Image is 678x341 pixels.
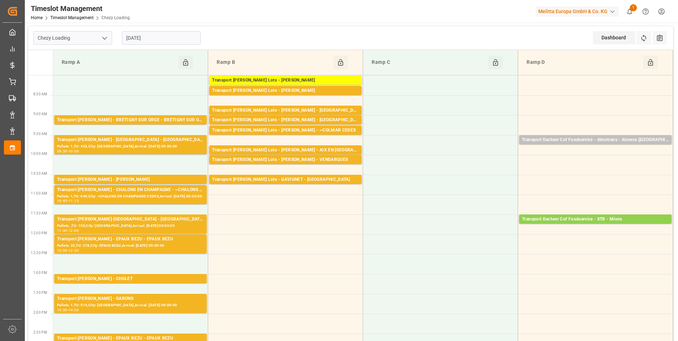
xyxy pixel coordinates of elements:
button: show 1 new notifications [622,4,638,19]
div: Pallets: ,TU: 150,City: [GEOGRAPHIC_DATA],Arrival: [DATE] 00:00:00 [57,223,204,229]
div: Transport [PERSON_NAME] Lots - GAVIGNET - [GEOGRAPHIC_DATA] [212,176,359,183]
div: 12:30 [68,249,79,252]
div: Transport [PERSON_NAME] Lots - [PERSON_NAME] [212,77,359,84]
div: Transport [PERSON_NAME] Lots - [PERSON_NAME] - [GEOGRAPHIC_DATA] [212,117,359,124]
div: Transport [PERSON_NAME]-[GEOGRAPHIC_DATA] - [GEOGRAPHIC_DATA]-[GEOGRAPHIC_DATA] [57,216,204,223]
button: Help Center [638,4,654,19]
span: 11:30 AM [31,211,47,215]
div: Transport [PERSON_NAME] - BRETIGNY SUR ORGE - BRETIGNY SUR ORGE [57,117,204,124]
div: - [67,150,68,153]
div: 11:30 [57,229,67,232]
div: Transport [PERSON_NAME] - [PERSON_NAME] [57,176,204,183]
span: 1:30 PM [33,291,47,295]
div: Pallets: 1,TU: 514,City: [GEOGRAPHIC_DATA],Arrival: [DATE] 00:00:00 [57,302,204,308]
input: DD-MM-YYYY [122,31,201,45]
div: Transport [PERSON_NAME] - CHALONS EN CHAMPAGNE - ~CHALONS EN CHAMPAGNE CEDEX [57,186,204,194]
div: Pallets: ,TU: 64,City: [GEOGRAPHIC_DATA],Arrival: [DATE] 00:00:00 [57,283,204,289]
div: Transport [PERSON_NAME] Lots - [PERSON_NAME] [212,87,359,94]
div: Pallets: 20,TU: 278,City: EPAUX BEZU,Arrival: [DATE] 00:00:00 [57,243,204,249]
div: 11:15 [68,199,79,202]
span: 2:00 PM [33,311,47,314]
div: 12:00 [68,229,79,232]
div: Pallets: 7,TU: 640,City: CARQUEFOU,Arrival: [DATE] 00:00:00 [212,94,359,100]
div: 12:00 [57,249,67,252]
button: open menu [99,33,110,44]
span: 8:30 AM [33,92,47,96]
span: 12:30 PM [31,251,47,255]
a: Home [31,15,43,20]
div: Pallets: 2,TU: 1006,City: [GEOGRAPHIC_DATA],Arrival: [DATE] 00:00:00 [212,84,359,90]
span: 10:30 AM [31,172,47,175]
div: Pallets: 2,TU: 200,City: [GEOGRAPHIC_DATA],Arrival: [DATE] 00:00:00 [212,163,359,169]
div: Transport [PERSON_NAME] - EPAUX BEZU - EPAUX BEZU [57,236,204,243]
div: Pallets: ,TU: 108,City: [GEOGRAPHIC_DATA],Arrival: [DATE] 00:00:00 [212,114,359,120]
div: Transport [PERSON_NAME] Lots - [PERSON_NAME] - VENDARGUES [212,156,359,163]
div: Transport [PERSON_NAME] - [GEOGRAPHIC_DATA] - [GEOGRAPHIC_DATA] [57,136,204,144]
div: Pallets: 32,TU: ,City: [GEOGRAPHIC_DATA],Arrival: [DATE] 00:00:00 [522,223,669,229]
span: 9:00 AM [33,112,47,116]
div: Dashboard [593,31,635,44]
span: 1:00 PM [33,271,47,275]
div: Ramp D [524,56,643,69]
div: Pallets: ,TU: 40,City: [GEOGRAPHIC_DATA],Arrival: [DATE] 00:00:00 [212,154,359,160]
div: - [67,249,68,252]
div: Transport [PERSON_NAME] Lots - [PERSON_NAME] - [GEOGRAPHIC_DATA] [212,107,359,114]
a: Timeslot Management [50,15,94,20]
div: 09:30 [57,150,67,153]
span: 9:30 AM [33,132,47,136]
span: 1 [630,4,637,11]
div: 13:30 [57,308,67,312]
div: Ramp C [369,56,488,69]
div: - [67,229,68,232]
span: 12:00 PM [31,231,47,235]
div: Transport [PERSON_NAME] - GARONS [57,295,204,302]
div: 14:00 [68,308,79,312]
div: Pallets: 7,TU: 96,City: [GEOGRAPHIC_DATA],Arrival: [DATE] 00:00:00 [212,183,359,189]
div: Transport Dachser Cof Foodservice - STB - Mions [522,216,669,223]
span: 10:00 AM [31,152,47,156]
div: Transport [PERSON_NAME] - CHOLET [57,275,204,283]
div: Pallets: 3,TU: 128,City: [GEOGRAPHIC_DATA],Arrival: [DATE] 00:00:00 [212,124,359,130]
div: Pallets: 1,TU: 432,City: [GEOGRAPHIC_DATA],Arrival: [DATE] 00:00:00 [57,144,204,150]
div: Ramp B [214,56,333,69]
div: - [67,308,68,312]
input: Type to search/select [33,31,112,45]
div: Pallets: ,TU: 48,City: [GEOGRAPHIC_DATA],Arrival: [DATE] 00:00:00 [57,124,204,130]
div: Pallets: 1,TU: 640,City: ~CHALONS EN CHAMPAGNE CEDEX,Arrival: [DATE] 00:00:00 [57,194,204,200]
span: 11:00 AM [31,191,47,195]
div: Timeslot Management [31,3,130,14]
div: Transport [PERSON_NAME] Lots - [PERSON_NAME] - ~COLMAR CEDEX [212,127,359,134]
div: Transport Dachser Cof Foodservice - dimotrans - Alovera ([GEOGRAPHIC_DATA]) [522,136,669,144]
div: Melitta Europa GmbH & Co. KG [535,6,619,17]
div: 10:45 [57,199,67,202]
span: 2:30 PM [33,330,47,334]
div: Pallets: 1,TU: 4,City: [GEOGRAPHIC_DATA] ([GEOGRAPHIC_DATA]),Arrival: [DATE] 00:00:00 [522,144,669,150]
button: Melitta Europa GmbH & Co. KG [535,5,622,18]
div: Pallets: 4,TU: 291,City: ~COLMAR CEDEX,Arrival: [DATE] 00:00:00 [212,134,359,140]
div: Transport [PERSON_NAME] Lots - [PERSON_NAME] - AIX EN [GEOGRAPHIC_DATA] [212,147,359,154]
div: Ramp A [59,56,178,69]
div: 10:00 [68,150,79,153]
div: - [67,199,68,202]
div: Pallets: ,TU: 100,City: RECY,Arrival: [DATE] 00:00:00 [57,183,204,189]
